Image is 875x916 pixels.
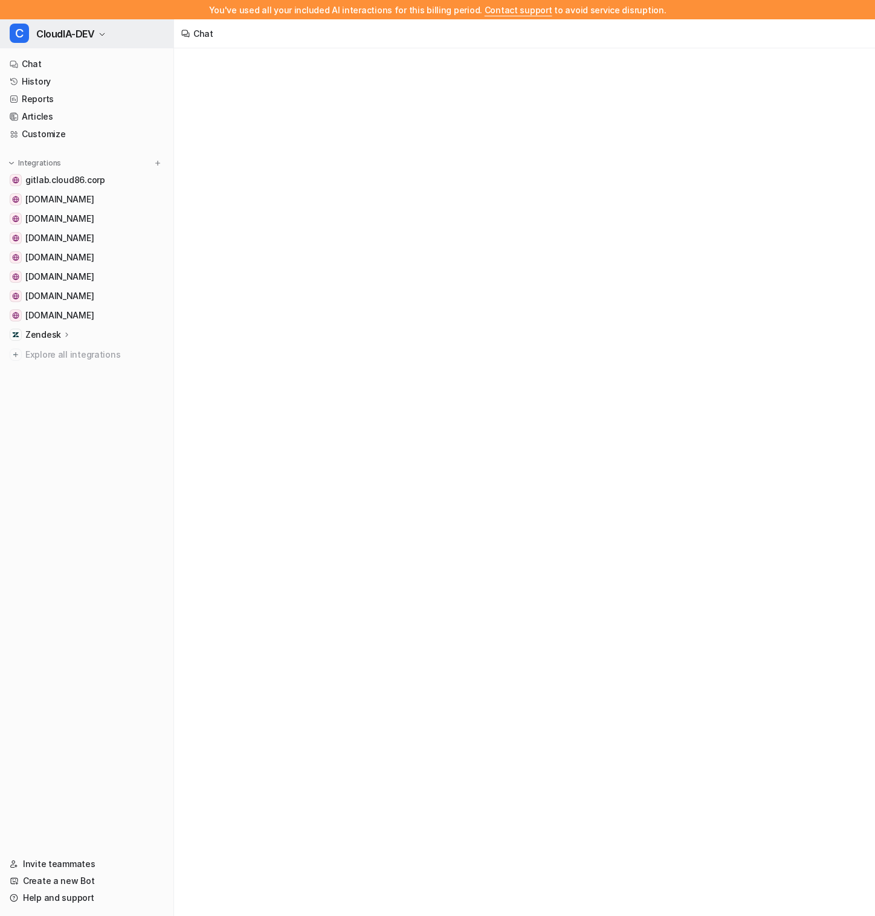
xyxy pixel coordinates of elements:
img: expand menu [7,159,16,167]
a: www.yourhosting.nl[DOMAIN_NAME] [5,268,169,285]
span: [DOMAIN_NAME] [25,232,94,244]
button: Integrations [5,157,65,169]
img: www.hostinger.com [12,254,19,261]
img: www.yourhosting.nl [12,273,19,280]
a: cloud86.io[DOMAIN_NAME] [5,191,169,208]
a: gitlab.cloud86.corpgitlab.cloud86.corp [5,172,169,189]
a: History [5,73,169,90]
img: menu_add.svg [153,159,162,167]
span: CloudIA-DEV [36,25,95,42]
a: www.strato.nl[DOMAIN_NAME] [5,230,169,247]
span: Contact support [485,5,552,15]
img: docs.litespeedtech.com [12,215,19,222]
span: [DOMAIN_NAME] [25,271,94,283]
img: cloud86.io [12,196,19,203]
span: gitlab.cloud86.corp [25,174,105,186]
img: check86.nl [12,292,19,300]
a: Invite teammates [5,856,169,872]
a: Reports [5,91,169,108]
img: Zendesk [12,331,19,338]
a: Help and support [5,889,169,906]
span: [DOMAIN_NAME] [25,251,94,263]
img: gitlab.cloud86.corp [12,176,19,184]
span: [DOMAIN_NAME] [25,290,94,302]
div: Chat [193,27,213,40]
a: Articles [5,108,169,125]
a: Create a new Bot [5,872,169,889]
a: Explore all integrations [5,346,169,363]
span: [DOMAIN_NAME] [25,193,94,205]
a: Customize [5,126,169,143]
img: explore all integrations [10,349,22,361]
img: www.strato.nl [12,234,19,242]
a: support.wix.com[DOMAIN_NAME] [5,307,169,324]
img: support.wix.com [12,312,19,319]
span: [DOMAIN_NAME] [25,309,94,321]
a: Chat [5,56,169,73]
span: [DOMAIN_NAME] [25,213,94,225]
a: docs.litespeedtech.com[DOMAIN_NAME] [5,210,169,227]
a: check86.nl[DOMAIN_NAME] [5,288,169,305]
p: Integrations [18,158,61,168]
span: Explore all integrations [25,345,164,364]
a: www.hostinger.com[DOMAIN_NAME] [5,249,169,266]
span: C [10,24,29,43]
p: Zendesk [25,329,61,341]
